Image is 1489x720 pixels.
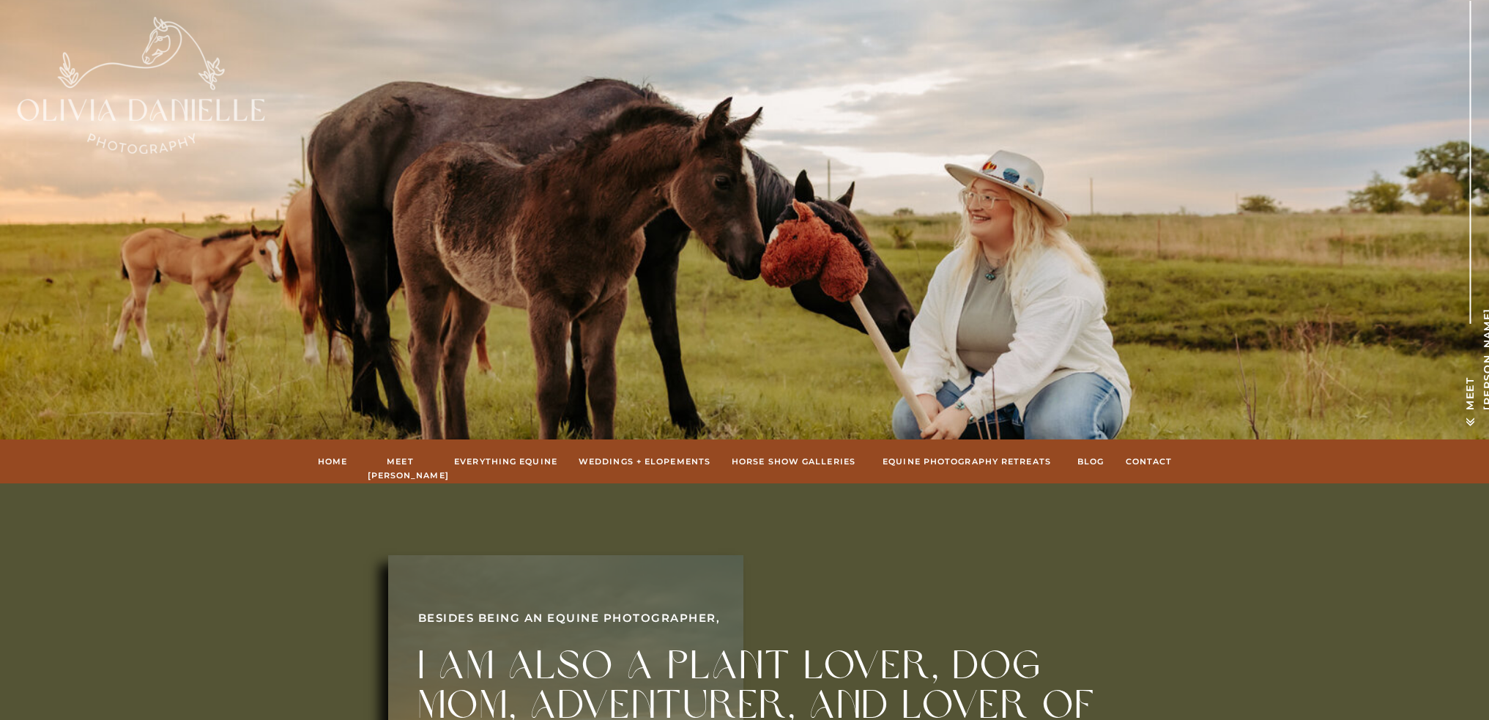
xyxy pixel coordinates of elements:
a: Meet [PERSON_NAME] [368,455,434,468]
a: Blog [1076,455,1106,468]
a: Everything Equine [453,455,560,468]
a: Equine Photography Retreats [877,455,1057,468]
a: Contact [1125,455,1173,468]
p: Besides being an Equine Photographer, [418,609,788,625]
a: Home [317,455,349,468]
a: hORSE sHOW gALLERIES [729,455,858,468]
a: Weddings + Elopements [579,455,711,468]
p: Meet [PERSON_NAME] [1462,328,1479,410]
